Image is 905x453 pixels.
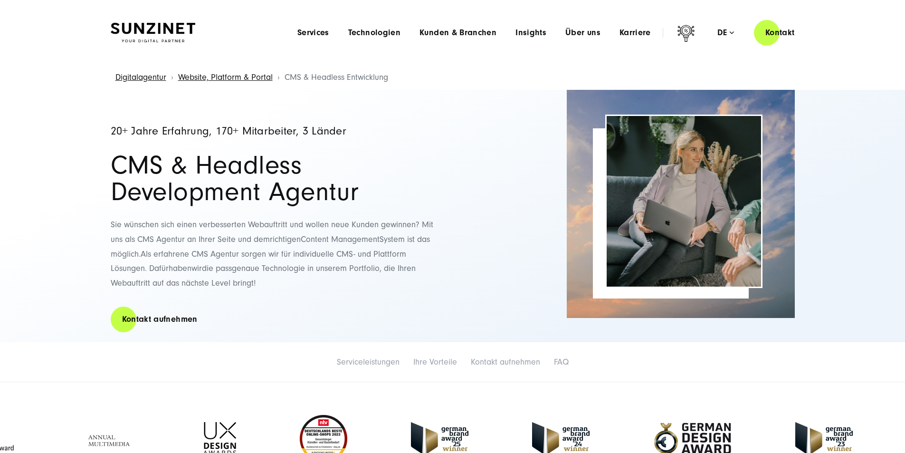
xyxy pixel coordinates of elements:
img: Frau sitzt auf dem Sofa vor ihrem PC und lächelt - CMS Agentur und Headless CMS Agentur SUNZINET [607,116,761,287]
span: Sie wünschen sich einen verbesserten Webauftritt und wollen neue Kunden gewinnen? Mit uns als CMS... [111,220,433,244]
a: Serviceleistungen [337,357,400,367]
a: Karriere [619,28,651,38]
img: CMS Agentur und Headless CMS Agentur SUNZINET [567,90,795,318]
a: Über uns [565,28,600,38]
a: Ihre Vorteile [413,357,457,367]
span: Als erfahrene CMS Agentur sorgen wir für individuelle CMS- und Plattform Lösungen. D [111,249,406,274]
span: haben [169,263,191,273]
a: Services [297,28,329,38]
span: die passgenaue Technologie in unserem Portfolio, die Ihren Webauftritt auf das nächste Level bringt! [111,263,416,288]
a: Kontakt aufnehmen [471,357,540,367]
h1: CMS & Headless Development Agentur [111,152,443,205]
a: Technologien [348,28,400,38]
a: Website, Platform & Portal [178,72,273,82]
div: de [717,28,734,38]
span: CMS & Headless Entwicklung [285,72,388,82]
span: System ist das möglich. [111,234,430,259]
a: Insights [515,28,546,38]
a: FAQ [554,357,569,367]
img: SUNZINET Full Service Digital Agentur [111,23,195,43]
a: Kontakt aufnehmen [111,306,209,333]
a: Digitalagentur [115,72,166,82]
h4: 20+ Jahre Erfahrung, 170+ Mitarbeiter, 3 Länder [111,125,443,137]
span: Content Management [301,234,380,244]
span: richtigen [270,234,301,244]
a: Kunden & Branchen [419,28,496,38]
a: Kontakt [754,19,806,46]
span: wir [191,263,202,273]
span: afür [154,263,169,273]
